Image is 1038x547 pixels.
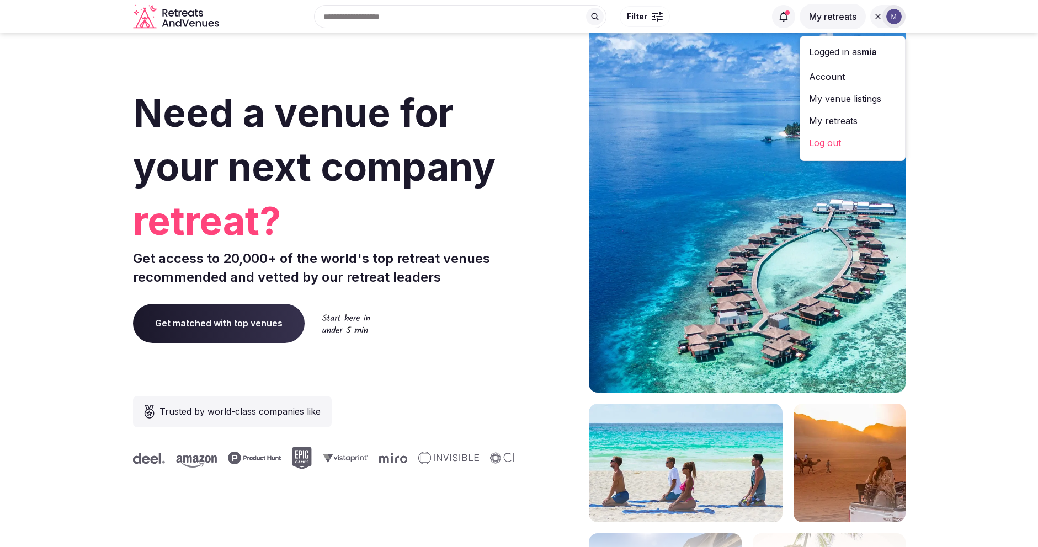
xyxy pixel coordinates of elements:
[620,6,670,27] button: Filter
[133,249,515,286] p: Get access to 20,000+ of the world's top retreat venues recommended and vetted by our retreat lea...
[290,447,310,469] svg: Epic Games company logo
[800,4,866,29] button: My retreats
[159,405,321,418] span: Trusted by world-class companies like
[589,404,783,522] img: yoga on tropical beach
[416,452,477,465] svg: Invisible company logo
[809,90,896,108] a: My venue listings
[322,314,370,333] img: Start here in under 5 min
[133,304,305,342] a: Get matched with top venues
[321,453,366,463] svg: Vistaprint company logo
[131,453,163,464] svg: Deel company logo
[377,453,405,463] svg: Miro company logo
[133,89,496,190] span: Need a venue for your next company
[133,4,221,29] a: Visit the homepage
[809,68,896,85] a: Account
[861,46,877,57] span: mia
[627,11,647,22] span: Filter
[809,112,896,130] a: My retreats
[886,9,902,24] img: mia
[794,404,906,522] img: woman sitting in back of truck with camels
[133,194,515,248] span: retreat?
[809,134,896,152] a: Log out
[809,45,896,58] div: Logged in as
[133,4,221,29] svg: Retreats and Venues company logo
[800,11,866,22] a: My retreats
